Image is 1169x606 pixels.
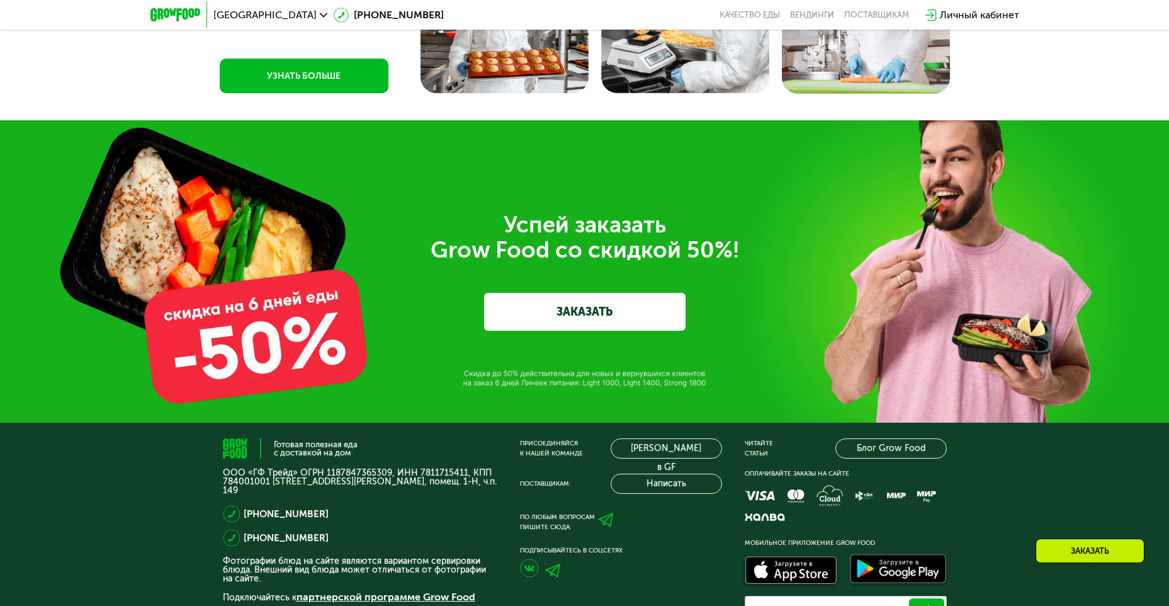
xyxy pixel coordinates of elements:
div: По любым вопросам пишите сюда: [520,512,595,532]
div: Читайте статьи [745,438,773,459]
div: Успей заказать Grow Food со скидкой 50%! [232,212,937,263]
a: [PERSON_NAME] в GF [611,438,722,459]
p: Фотографии блюд на сайте являются вариантом сервировки блюда. Внешний вид блюда может отличаться ... [223,557,497,583]
div: Готовая полезная еда с доставкой на дом [274,440,358,457]
div: Личный кабинет [940,8,1019,23]
a: партнерской программе Grow Food [296,591,475,603]
div: Мобильное приложение Grow Food [745,538,947,548]
a: [PHONE_NUMBER] [244,506,329,522]
a: [PHONE_NUMBER] [334,8,444,23]
a: Блог Grow Food [835,438,947,459]
div: поставщикам [844,10,909,20]
a: Качество еды [720,10,780,20]
div: Заказать [1036,539,1144,563]
div: Оплачивайте заказы на сайте [745,469,947,479]
div: Подписывайтесь в соцсетях [520,546,722,556]
a: Вендинги [790,10,834,20]
span: [GEOGRAPHIC_DATA] [213,10,317,20]
div: Поставщикам: [520,479,570,489]
a: УЗНАТЬ БОЛЬШЕ [220,59,388,93]
p: ООО «ГФ Трейд» ОГРН 1187847365309, ИНН 7811715411, КПП 784001001 [STREET_ADDRESS][PERSON_NAME], п... [223,469,497,495]
a: ЗАКАЗАТЬ [484,293,686,331]
img: Доступно в Google Play [847,552,950,588]
div: Присоединяйся к нашей команде [520,438,583,459]
p: Подключайтесь к [223,590,497,605]
a: [PHONE_NUMBER] [244,530,329,546]
button: Написать [611,474,722,494]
